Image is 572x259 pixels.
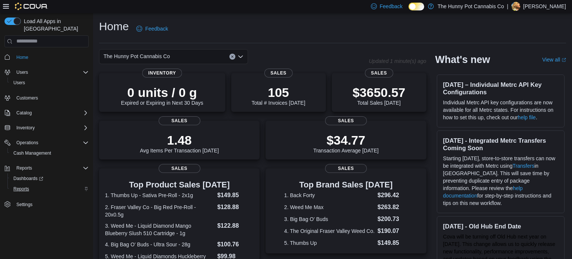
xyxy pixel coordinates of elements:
[13,68,31,77] button: Users
[443,155,558,207] p: Starting [DATE], store-to-store transfers can now be integrated with Metrc using in [GEOGRAPHIC_D...
[13,199,89,209] span: Settings
[217,191,254,200] dd: $149.85
[105,203,214,218] dt: 2. Fraser Valley Co - Big Red Pre-Roll - 20x0.5g
[409,3,424,10] input: Dark Mode
[1,123,92,133] button: Inventory
[121,85,203,106] div: Expired or Expiring in Next 30 Days
[229,54,235,60] button: Clear input
[1,67,92,78] button: Users
[562,58,566,62] svg: External link
[325,116,367,125] span: Sales
[443,222,558,230] h3: [DATE] - Old Hub End Date
[365,69,393,78] span: Sales
[7,173,92,184] a: Dashboards
[13,108,89,117] span: Catalog
[313,133,379,148] p: $34.77
[443,185,523,199] a: help documentation
[284,192,375,199] dt: 1. Back Forty
[10,149,89,158] span: Cash Management
[369,58,426,64] p: Updated 1 minute(s) ago
[13,164,35,173] button: Reports
[105,222,214,237] dt: 3. Weed Me - Liquid Diamond Mango Blueberry Slush 510 Cartridge - 1g
[251,85,305,100] p: 105
[353,85,406,100] p: $3650.57
[7,184,92,194] button: Reports
[1,138,92,148] button: Operations
[16,202,32,208] span: Settings
[284,215,375,223] dt: 3. Big Bag O' Buds
[443,81,558,96] h3: [DATE] – Individual Metrc API Key Configurations
[7,78,92,88] button: Users
[121,85,203,100] p: 0 units / 0 g
[16,69,28,75] span: Users
[512,163,534,169] a: Transfers
[13,93,89,102] span: Customers
[443,137,558,152] h3: [DATE] - Integrated Metrc Transfers Coming Soon
[284,203,375,211] dt: 2. Weed Me Max
[140,133,219,148] p: 1.48
[142,69,182,78] span: Inventory
[10,184,32,193] a: Reports
[542,57,566,63] a: View allExternal link
[13,123,38,132] button: Inventory
[99,19,129,34] h1: Home
[7,148,92,158] button: Cash Management
[1,52,92,63] button: Home
[16,95,38,101] span: Customers
[159,116,200,125] span: Sales
[217,240,254,249] dd: $100.76
[140,133,219,154] div: Avg Items Per Transaction [DATE]
[378,215,408,224] dd: $200.73
[10,149,54,158] a: Cash Management
[13,150,51,156] span: Cash Management
[13,164,89,173] span: Reports
[13,176,43,181] span: Dashboards
[10,184,89,193] span: Reports
[217,203,254,212] dd: $128.88
[104,52,170,61] span: The Hunny Pot Cannabis Co
[13,53,89,62] span: Home
[13,68,89,77] span: Users
[13,53,31,62] a: Home
[518,114,536,120] a: help file
[435,54,490,66] h2: What's new
[378,239,408,247] dd: $149.85
[13,186,29,192] span: Reports
[13,138,41,147] button: Operations
[378,191,408,200] dd: $296.42
[10,174,46,183] a: Dashboards
[13,138,89,147] span: Operations
[10,78,89,87] span: Users
[145,25,168,32] span: Feedback
[523,2,566,11] p: [PERSON_NAME]
[105,180,254,189] h3: Top Product Sales [DATE]
[284,180,408,189] h3: Top Brand Sales [DATE]
[507,2,508,11] p: |
[1,163,92,173] button: Reports
[16,125,35,131] span: Inventory
[105,192,214,199] dt: 1. Thumbs Up - Sativa Pre-Roll - 2x1g
[380,3,403,10] span: Feedback
[10,174,89,183] span: Dashboards
[16,54,28,60] span: Home
[378,203,408,212] dd: $263.82
[159,164,200,173] span: Sales
[409,10,409,11] span: Dark Mode
[284,227,375,235] dt: 4. The Original Fraser Valley Weed Co.
[238,54,244,60] button: Open list of options
[1,199,92,209] button: Settings
[511,2,520,11] div: Ryan Noble
[251,85,305,106] div: Total # Invoices [DATE]
[16,140,38,146] span: Operations
[13,80,25,86] span: Users
[13,94,41,102] a: Customers
[438,2,504,11] p: The Hunny Pot Cannabis Co
[217,221,254,230] dd: $122.88
[4,49,89,229] nav: Complex example
[16,110,32,116] span: Catalog
[13,123,89,132] span: Inventory
[10,78,28,87] a: Users
[1,108,92,118] button: Catalog
[378,227,408,236] dd: $190.07
[21,18,89,32] span: Load All Apps in [GEOGRAPHIC_DATA]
